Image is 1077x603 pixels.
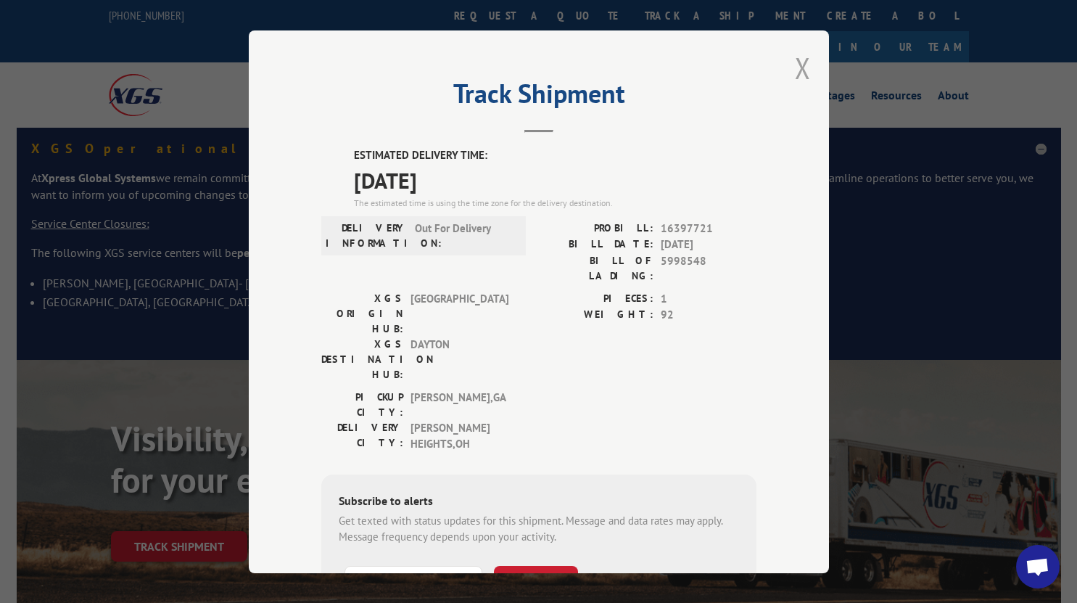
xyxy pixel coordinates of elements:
[661,253,756,283] span: 5998548
[326,220,408,250] label: DELIVERY INFORMATION:
[539,253,653,283] label: BILL OF LADING:
[410,290,508,336] span: [GEOGRAPHIC_DATA]
[661,307,756,324] span: 92
[321,389,403,419] label: PICKUP CITY:
[539,290,653,307] label: PIECES:
[415,220,513,250] span: Out For Delivery
[321,83,756,111] h2: Track Shipment
[339,512,739,545] div: Get texted with status updates for this shipment. Message and data rates may apply. Message frequ...
[354,196,756,209] div: The estimated time is using the time zone for the delivery destination.
[494,565,578,596] button: SUBSCRIBE
[321,419,403,452] label: DELIVERY CITY:
[410,419,508,452] span: [PERSON_NAME] HEIGHTS , OH
[661,290,756,307] span: 1
[795,49,811,87] button: Close modal
[539,237,653,253] label: BILL DATE:
[354,163,756,196] span: [DATE]
[539,220,653,237] label: PROBILL:
[339,491,739,512] div: Subscribe to alerts
[344,565,482,596] input: Phone Number
[661,220,756,237] span: 16397721
[1016,545,1060,588] a: Open chat
[321,336,403,382] label: XGS DESTINATION HUB:
[661,237,756,253] span: [DATE]
[410,336,508,382] span: DAYTON
[539,307,653,324] label: WEIGHT:
[410,389,508,419] span: [PERSON_NAME] , GA
[354,147,756,164] label: ESTIMATED DELIVERY TIME:
[321,290,403,336] label: XGS ORIGIN HUB:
